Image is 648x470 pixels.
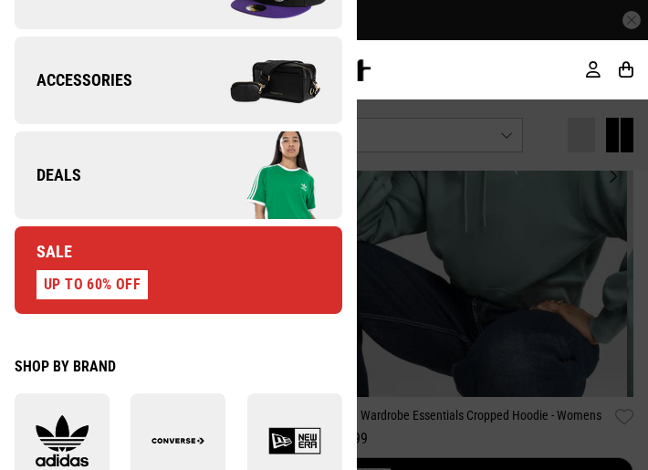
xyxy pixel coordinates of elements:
[15,69,132,91] span: Accessories
[178,130,341,221] img: Company
[247,414,342,467] img: New Era
[15,241,72,263] span: Sale
[15,226,342,314] a: Sale UP TO 60% OFF
[15,37,342,124] a: Accessories Company
[131,414,225,467] img: Converse
[15,414,110,467] img: adidas
[178,35,341,126] img: Company
[15,358,342,375] div: Shop by Brand
[15,164,81,186] span: Deals
[37,270,148,299] div: UP TO 60% OFF
[15,131,342,219] a: Deals Company
[15,7,69,62] button: Open LiveChat chat widget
